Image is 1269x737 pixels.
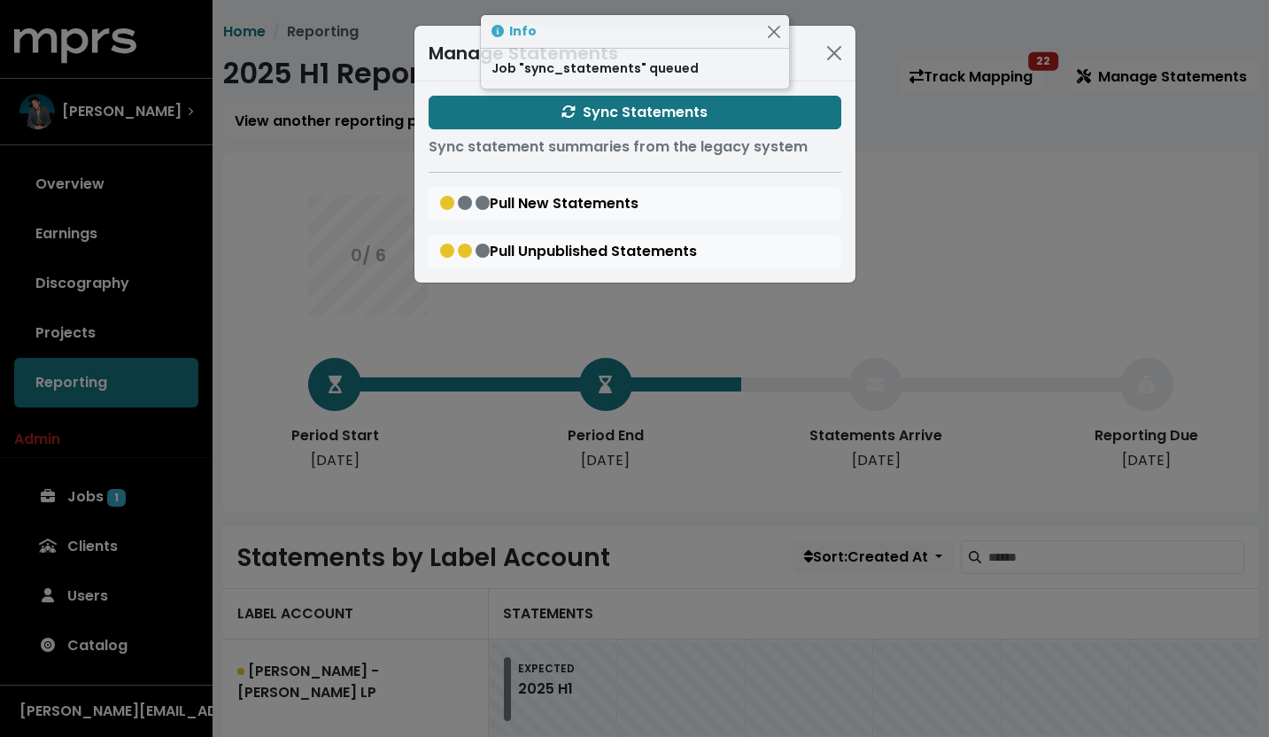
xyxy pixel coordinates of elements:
[765,22,784,41] button: Close
[429,187,841,221] button: Pull New Statements
[429,136,841,158] p: Sync statement summaries from the legacy system
[429,235,841,268] button: Pull Unpublished Statements
[481,49,789,89] div: Job "sync_statements" queued
[509,22,537,40] strong: Info
[440,193,638,213] span: Pull New Statements
[561,102,708,122] span: Sync Statements
[429,40,618,66] div: Manage Statements
[820,39,848,67] button: Close
[429,96,841,129] button: Sync Statements
[440,241,697,261] span: Pull Unpublished Statements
